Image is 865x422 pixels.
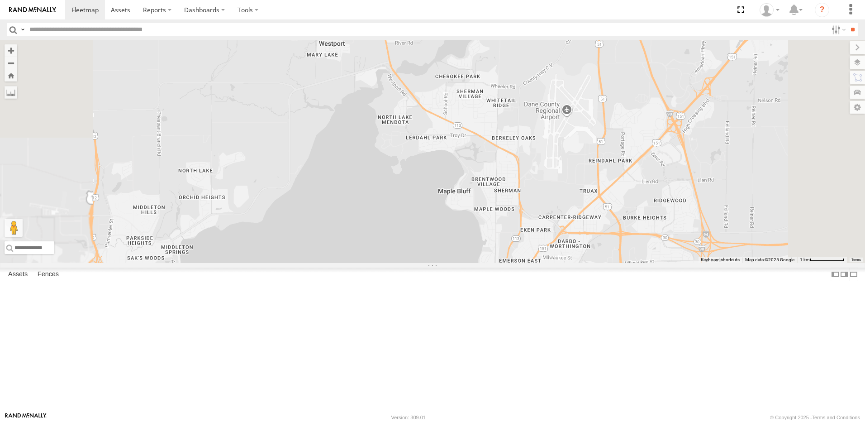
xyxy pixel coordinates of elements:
div: © Copyright 2025 - [770,415,860,420]
div: Eric Boock [756,3,783,17]
label: Measure [5,86,17,99]
label: Assets [4,268,32,281]
button: Zoom Home [5,69,17,82]
span: Map data ©2025 Google [745,257,794,262]
label: Dock Summary Table to the Left [831,268,840,281]
a: Visit our Website [5,413,47,422]
button: Keyboard shortcuts [701,257,740,263]
img: rand-logo.svg [9,7,56,13]
label: Hide Summary Table [849,268,858,281]
label: Dock Summary Table to the Right [840,268,849,281]
button: Zoom out [5,57,17,69]
div: Version: 309.01 [391,415,426,420]
button: Drag Pegman onto the map to open Street View [5,219,23,237]
a: Terms and Conditions [812,415,860,420]
label: Search Query [19,23,26,36]
label: Map Settings [850,101,865,114]
span: 1 km [800,257,810,262]
label: Fences [33,268,63,281]
label: Search Filter Options [828,23,847,36]
i: ? [815,3,829,17]
button: Zoom in [5,44,17,57]
a: Terms (opens in new tab) [851,258,861,262]
button: Map scale: 1 km per 72 pixels [797,257,847,263]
